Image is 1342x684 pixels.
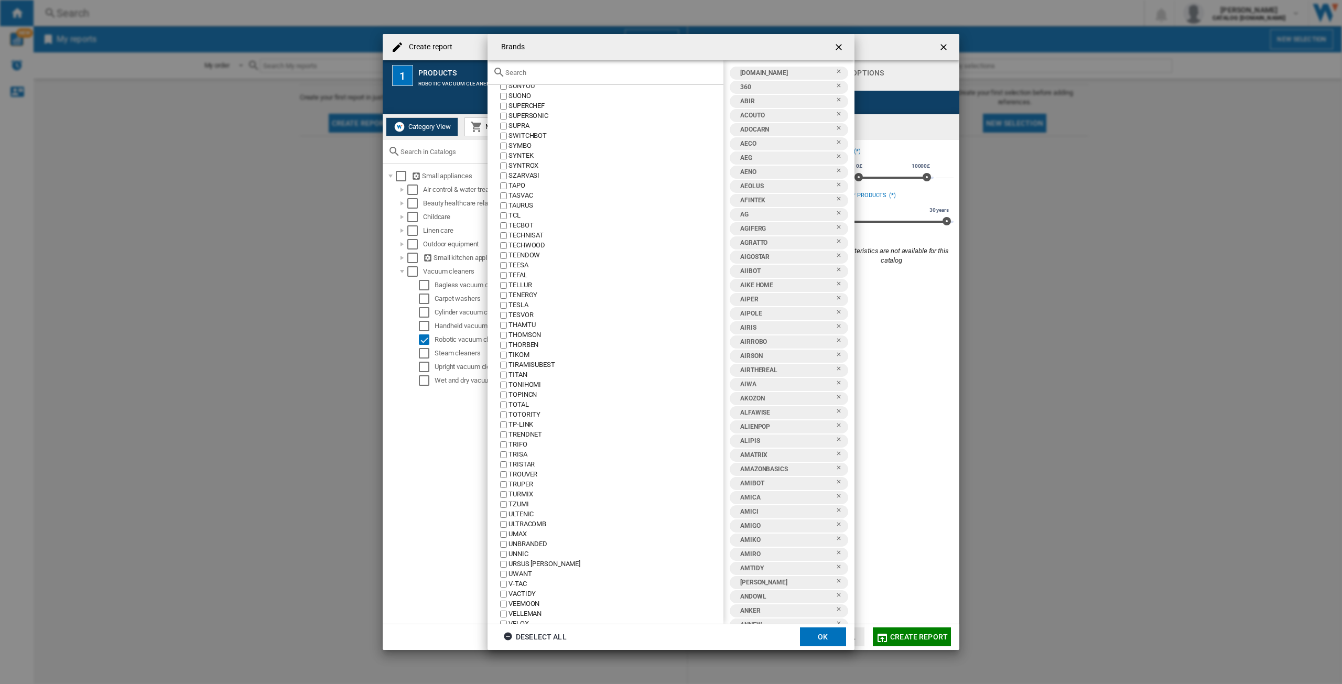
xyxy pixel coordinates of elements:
ng-md-icon: Remove [836,578,848,590]
ng-md-icon: Remove [836,606,848,618]
div: AMIRO [735,548,836,561]
div: AIIBOT [735,265,836,278]
div: TONIHOMI [508,380,723,390]
input: value.title [500,531,507,538]
ng-md-icon: Remove [836,464,848,477]
ng-md-icon: Remove [836,68,848,81]
input: value.title [500,103,507,110]
div: TRENDNET [508,430,723,440]
input: value.title [500,591,507,598]
ng-md-icon: Remove [836,96,848,109]
div: SYNTEK [508,151,723,161]
div: SWITCHBOT [508,131,723,141]
ng-md-icon: Remove [836,493,848,505]
div: TITAN [508,370,723,380]
div: SUNYOU [508,81,723,91]
input: value.title [500,511,507,518]
input: value.title [500,262,507,269]
button: getI18NText('BUTTONS.CLOSE_DIALOG') [829,37,850,58]
input: value.title [500,382,507,388]
input: value.title [500,182,507,189]
div: TAPO [508,181,723,191]
div: ADOCARN [735,123,836,136]
div: THOMSON [508,330,723,340]
input: value.title [500,222,507,229]
button: OK [800,627,846,646]
ng-md-icon: Remove [836,266,848,279]
div: VELLEMAN [508,609,723,619]
div: AGIFERG [735,222,836,235]
ng-md-icon: Remove [836,436,848,449]
input: value.title [500,611,507,617]
input: value.title [500,421,507,428]
div: TELLUR [508,280,723,290]
div: [PERSON_NAME] [735,576,836,589]
div: TECHWOOD [508,241,723,251]
input: value.title [500,123,507,129]
div: AG [735,208,836,221]
div: SUPERCHEF [508,101,723,111]
div: UMAX [508,529,723,539]
h4: Brands [496,42,525,52]
input: value.title [500,113,507,120]
input: value.title [500,601,507,607]
input: value.title [500,252,507,259]
ng-md-icon: Remove [836,295,848,307]
ng-md-icon: Remove [836,252,848,265]
input: Search [505,69,718,77]
ng-md-icon: Remove [836,535,848,548]
ng-md-icon: Remove [836,125,848,137]
div: THORBEN [508,340,723,350]
div: SYMBO [508,141,723,151]
input: value.title [500,441,507,448]
div: TAURUS [508,201,723,211]
div: TZUMI [508,500,723,509]
input: value.title [500,571,507,578]
button: Deselect all [500,627,570,646]
div: TRUPER [508,480,723,490]
div: SUONO [508,91,723,101]
input: value.title [500,491,507,498]
ng-md-icon: Remove [836,379,848,392]
input: value.title [500,282,507,289]
div: AFINTEK [735,194,836,207]
div: TRISA [508,450,723,460]
div: TOTAL [508,400,723,410]
div: VELOX [508,619,723,629]
input: value.title [500,232,507,239]
div: AIRIS [735,321,836,334]
div: AMICI [735,505,836,518]
div: AEOLUS [735,180,836,193]
input: value.title [500,83,507,90]
ng-md-icon: Remove [836,592,848,604]
div: TASVAC [508,191,723,201]
input: value.title [500,461,507,468]
div: VACTIDY [508,589,723,599]
input: value.title [500,212,507,219]
input: value.title [500,551,507,558]
ng-md-icon: Remove [836,408,848,420]
input: value.title [500,242,507,249]
div: TEESA [508,260,723,270]
input: value.title [500,372,507,378]
input: value.title [500,352,507,359]
input: value.title [500,202,507,209]
div: TENERGY [508,290,723,300]
div: SUPERSONIC [508,111,723,121]
input: value.title [500,401,507,408]
div: TROUVER [508,470,723,480]
div: AIRTHEREAL [735,364,836,377]
input: value.title [500,451,507,458]
div: TESVOR [508,310,723,320]
input: value.title [500,581,507,588]
div: AKOZON [735,392,836,405]
input: value.title [500,172,507,179]
div: ULTENIC [508,509,723,519]
ng-md-icon: Remove [836,210,848,222]
input: value.title [500,342,507,349]
div: AGRATTO [735,236,836,249]
div: ACOUTO [735,109,836,122]
div: AIPOLE [735,307,836,320]
input: value.title [500,621,507,627]
ng-md-icon: Remove [836,153,848,166]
